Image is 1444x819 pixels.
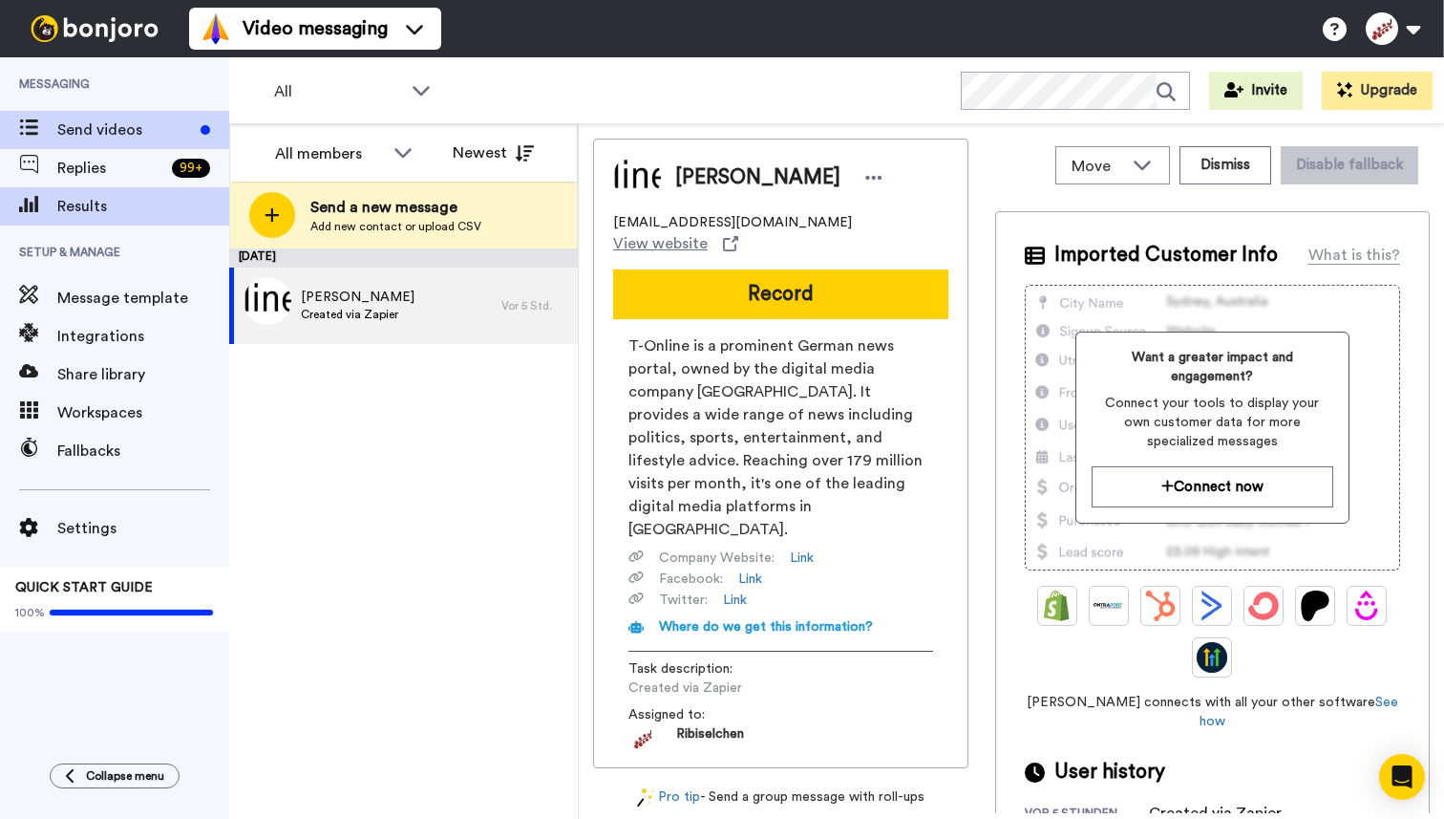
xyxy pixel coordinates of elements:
[613,232,708,255] span: View website
[275,142,384,165] div: All members
[675,163,840,192] span: [PERSON_NAME]
[1300,591,1330,621] img: Patreon
[723,591,747,610] a: Link
[301,288,414,307] span: [PERSON_NAME]
[57,440,229,463] span: Fallbacks
[1200,696,1398,728] a: See how
[1351,591,1382,621] img: Drip
[1054,241,1278,269] span: Imported Customer Info
[1072,155,1123,178] span: Move
[628,705,762,724] span: Assigned to:
[1281,146,1418,184] button: Disable fallback
[15,605,45,620] span: 100%
[229,248,578,268] div: [DATE]
[1092,348,1334,386] span: Want a greater impact and engagement?
[86,768,164,784] span: Collapse menu
[310,219,481,234] span: Add new contact or upload CSV
[244,277,291,325] img: e63742eb-9810-4e69-b700-fa6172cc602c.png
[50,764,180,788] button: Collapse menu
[1248,591,1279,621] img: ConvertKit
[659,591,708,610] span: Twitter :
[1197,642,1227,673] img: GoHighLevel
[676,724,744,753] span: Ribiselchen
[57,195,229,218] span: Results
[310,196,481,219] span: Send a new message
[1179,146,1271,184] button: Dismiss
[301,307,414,322] span: Created via Zapier
[628,659,762,679] span: Task description :
[1379,754,1425,800] div: Open Intercom Messenger
[15,581,153,594] span: QUICK START GUIDE
[57,401,229,424] span: Workspaces
[1092,394,1334,451] span: Connect your tools to display your own customer data for more specialized messages
[274,80,402,103] span: All
[613,269,948,319] button: Record
[1308,244,1400,267] div: What is this?
[1054,758,1165,787] span: User history
[1042,591,1072,621] img: Shopify
[628,724,657,753] img: eb5de69f-f2bc-4e44-b7a2-c42eaf2ecf82-1590047699.jpg
[613,213,852,232] span: [EMAIL_ADDRESS][DOMAIN_NAME]
[1092,466,1334,507] button: Connect now
[659,570,723,589] span: Facebook :
[637,787,654,808] img: magic-wand.svg
[57,517,229,540] span: Settings
[57,119,193,141] span: Send videos
[57,325,229,348] span: Integrations
[613,232,738,255] a: View website
[738,570,762,589] a: Link
[1322,72,1433,110] button: Upgrade
[637,787,700,808] a: Pro tip
[1209,72,1303,110] button: Invite
[790,549,814,568] a: Link
[613,154,661,202] img: Image of Barbara Pfeifer
[57,287,229,310] span: Message template
[57,157,164,180] span: Replies
[438,134,548,172] button: Newest
[659,549,775,568] span: Company Website :
[628,679,810,698] span: Created via Zapier
[1025,693,1400,731] span: [PERSON_NAME] connects with all your other software
[57,363,229,386] span: Share library
[1094,591,1124,621] img: Ontraport
[172,159,210,178] div: 99 +
[593,787,968,808] div: - Send a group message with roll-ups
[201,13,231,44] img: vm-color.svg
[1197,591,1227,621] img: ActiveCampaign
[243,15,388,42] span: Video messaging
[1145,591,1176,621] img: Hubspot
[659,620,873,634] span: Where do we get this information?
[501,298,568,313] div: Vor 5 Std.
[628,334,933,541] span: T-Online is a prominent German news portal, owned by the digital media company [GEOGRAPHIC_DATA]....
[23,15,166,42] img: bj-logo-header-white.svg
